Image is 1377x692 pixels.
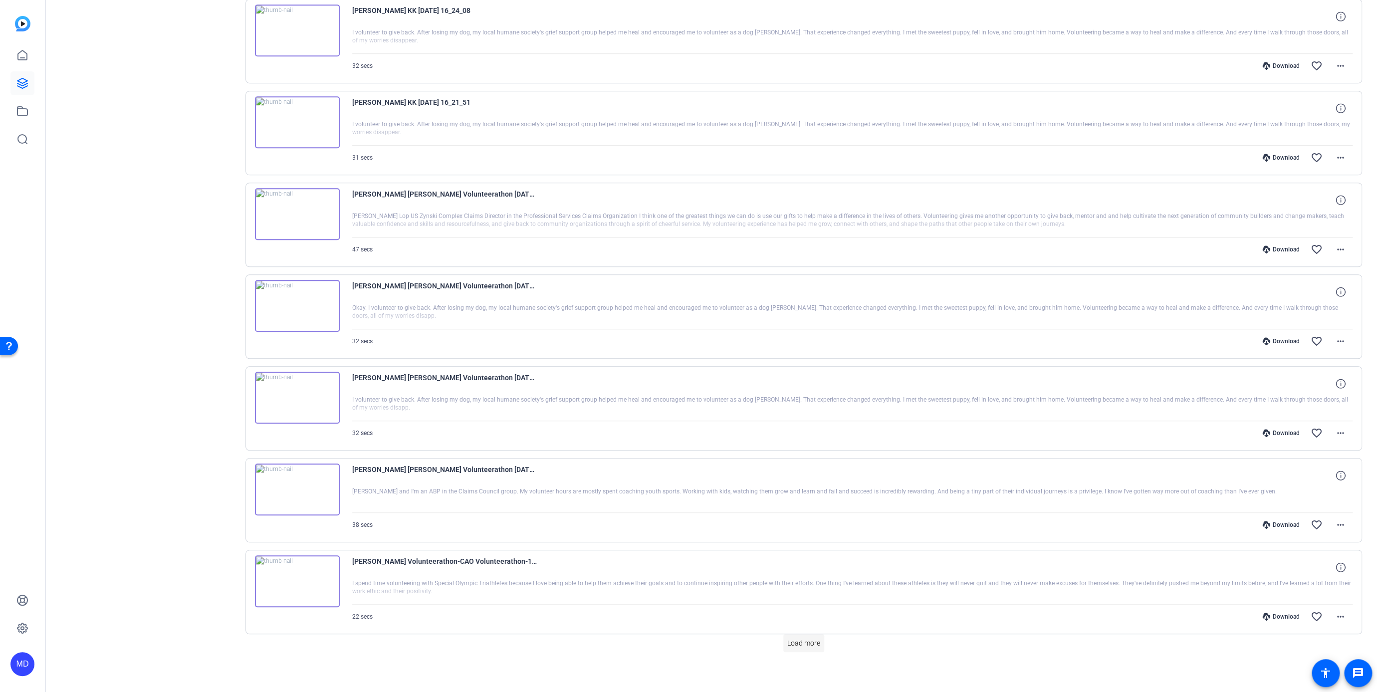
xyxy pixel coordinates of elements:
[352,430,373,437] span: 32 secs
[255,96,340,148] img: thumb-nail
[352,280,537,304] span: [PERSON_NAME] [PERSON_NAME] Volunteerathon [DATE] 15_31_10
[352,188,537,212] span: [PERSON_NAME] [PERSON_NAME] Volunteerathon [DATE] 15_30_37
[1257,521,1305,529] div: Download
[255,188,340,240] img: thumb-nail
[1257,337,1305,345] div: Download
[352,154,373,161] span: 31 secs
[352,4,537,28] span: [PERSON_NAME] KK [DATE] 16_24_08
[255,4,340,56] img: thumb-nail
[1311,243,1323,255] mat-icon: favorite_border
[1335,519,1347,531] mat-icon: more_horiz
[352,555,537,579] span: [PERSON_NAME] Volunteerathon-CAO Volunteerathon-1759862912788-webcam
[255,555,340,607] img: thumb-nail
[1257,154,1305,162] div: Download
[1335,60,1347,72] mat-icon: more_horiz
[10,652,34,676] div: MD
[352,372,537,396] span: [PERSON_NAME] [PERSON_NAME] Volunteerathon [DATE] 15_27_31
[1335,243,1347,255] mat-icon: more_horiz
[1257,429,1305,437] div: Download
[1335,152,1347,164] mat-icon: more_horiz
[1352,667,1364,679] mat-icon: message
[352,338,373,345] span: 32 secs
[1311,427,1323,439] mat-icon: favorite_border
[352,62,373,69] span: 32 secs
[1311,335,1323,347] mat-icon: favorite_border
[255,372,340,424] img: thumb-nail
[787,638,820,649] span: Load more
[1311,152,1323,164] mat-icon: favorite_border
[783,634,824,652] button: Load more
[1257,613,1305,621] div: Download
[352,613,373,620] span: 22 secs
[1320,667,1332,679] mat-icon: accessibility
[15,16,30,31] img: blue-gradient.svg
[352,96,537,120] span: [PERSON_NAME] KK [DATE] 16_21_51
[1311,611,1323,623] mat-icon: favorite_border
[1335,335,1347,347] mat-icon: more_horiz
[255,280,340,332] img: thumb-nail
[352,521,373,528] span: 38 secs
[255,463,340,515] img: thumb-nail
[352,246,373,253] span: 47 secs
[1335,611,1347,623] mat-icon: more_horiz
[1311,60,1323,72] mat-icon: favorite_border
[1335,427,1347,439] mat-icon: more_horiz
[352,463,537,487] span: [PERSON_NAME] [PERSON_NAME] Volunteerathon [DATE] 14_57_22
[1311,519,1323,531] mat-icon: favorite_border
[1257,62,1305,70] div: Download
[1257,245,1305,253] div: Download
